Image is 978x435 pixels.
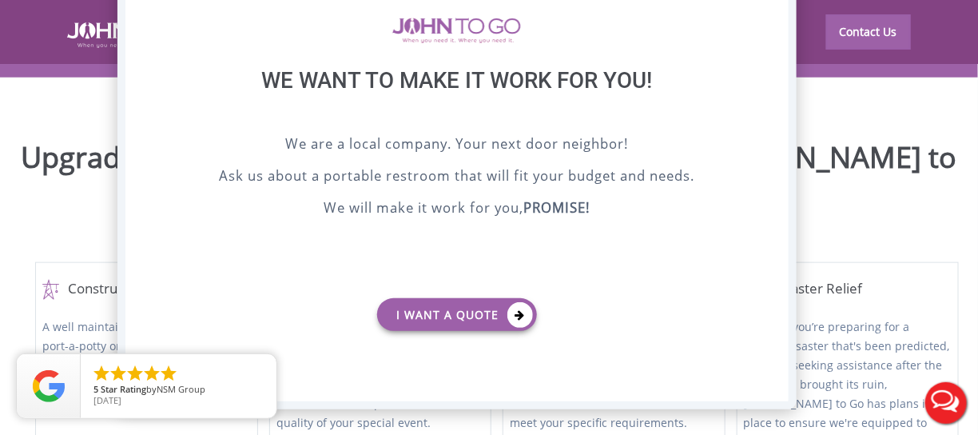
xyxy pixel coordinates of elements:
span: 5 [93,383,98,395]
span: [DATE] [93,394,121,406]
span: by [93,385,264,396]
button: Live Chat [914,371,978,435]
li:  [142,364,161,383]
li:  [92,364,111,383]
div: We want to make it work for you! [165,67,749,134]
li:  [125,364,145,383]
a: I want a Quote [377,298,537,331]
p: We will make it work for you, [165,198,749,221]
img: logo of viptogo [392,18,521,43]
p: Ask us about a portable restroom that will fit your budget and needs. [165,166,749,190]
b: PROMISE! [523,198,590,217]
span: NSM Group [157,383,205,395]
span: Star Rating [101,383,146,395]
li:  [109,364,128,383]
li:  [159,364,178,383]
p: We are a local company. Your next door neighbor! [165,134,749,158]
img: Review Rating [33,370,65,402]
